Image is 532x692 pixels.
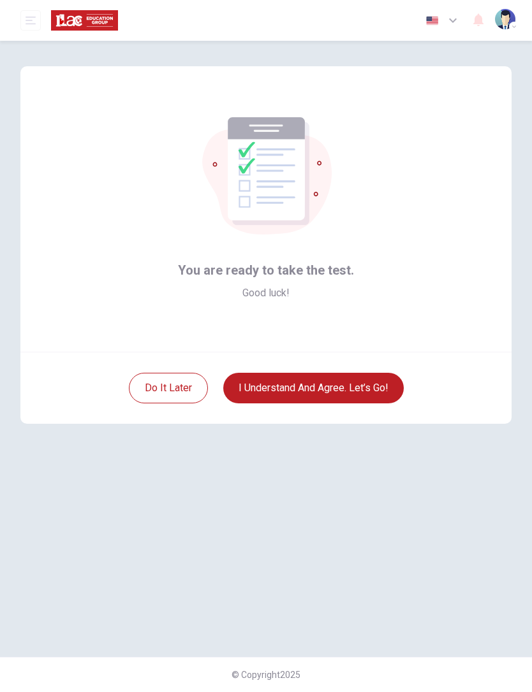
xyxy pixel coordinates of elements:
span: © Copyright 2025 [232,670,300,680]
img: ILAC logo [51,8,118,33]
img: en [424,16,440,25]
button: Do it later [129,373,208,403]
span: Good luck! [242,285,290,301]
button: open mobile menu [20,10,41,31]
span: You are ready to take the test. [178,260,354,280]
button: I understand and agree. Let’s go! [223,373,404,403]
img: Profile picture [495,9,515,29]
